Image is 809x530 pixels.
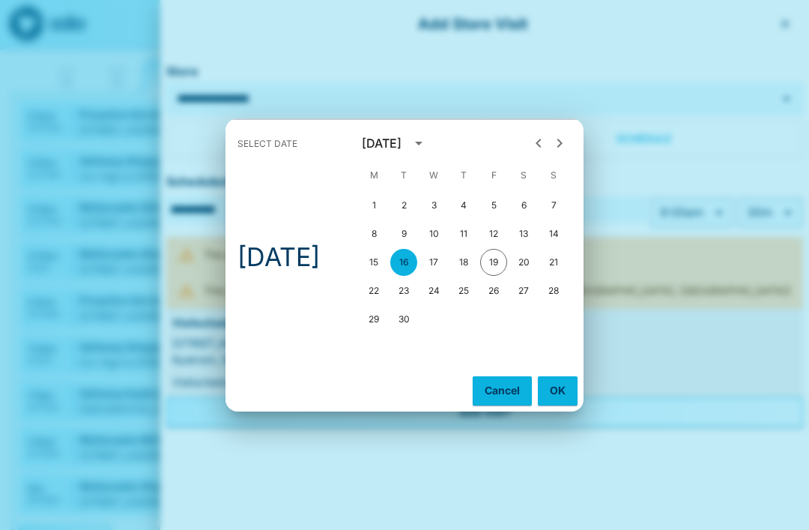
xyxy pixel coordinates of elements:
[510,192,537,219] button: 6
[420,277,447,304] button: 24
[390,249,417,276] button: 16
[545,128,575,158] button: Next month
[538,376,578,405] button: OK
[420,220,447,247] button: 10
[473,376,532,405] button: Cancel
[420,160,447,190] span: Wednesday
[237,241,320,273] h4: [DATE]
[510,277,537,304] button: 27
[480,192,507,219] button: 5
[362,134,402,152] div: [DATE]
[237,132,297,156] span: Select date
[360,192,387,219] button: 1
[540,160,567,190] span: Sunday
[390,160,417,190] span: Tuesday
[480,277,507,304] button: 26
[360,160,387,190] span: Monday
[360,249,387,276] button: 15
[450,220,477,247] button: 11
[390,277,417,304] button: 23
[510,249,537,276] button: 20
[420,249,447,276] button: 17
[540,192,567,219] button: 7
[510,220,537,247] button: 13
[540,249,567,276] button: 21
[420,192,447,219] button: 3
[450,249,477,276] button: 18
[524,128,554,158] button: Previous month
[450,192,477,219] button: 4
[390,220,417,247] button: 9
[540,277,567,304] button: 28
[450,277,477,304] button: 25
[406,130,431,156] button: calendar view is open, switch to year view
[480,220,507,247] button: 12
[480,249,507,276] button: 19
[540,220,567,247] button: 14
[480,160,507,190] span: Friday
[360,277,387,304] button: 22
[510,160,537,190] span: Saturday
[360,306,387,333] button: 29
[390,192,417,219] button: 2
[360,220,387,247] button: 8
[390,306,417,333] button: 30
[450,160,477,190] span: Thursday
